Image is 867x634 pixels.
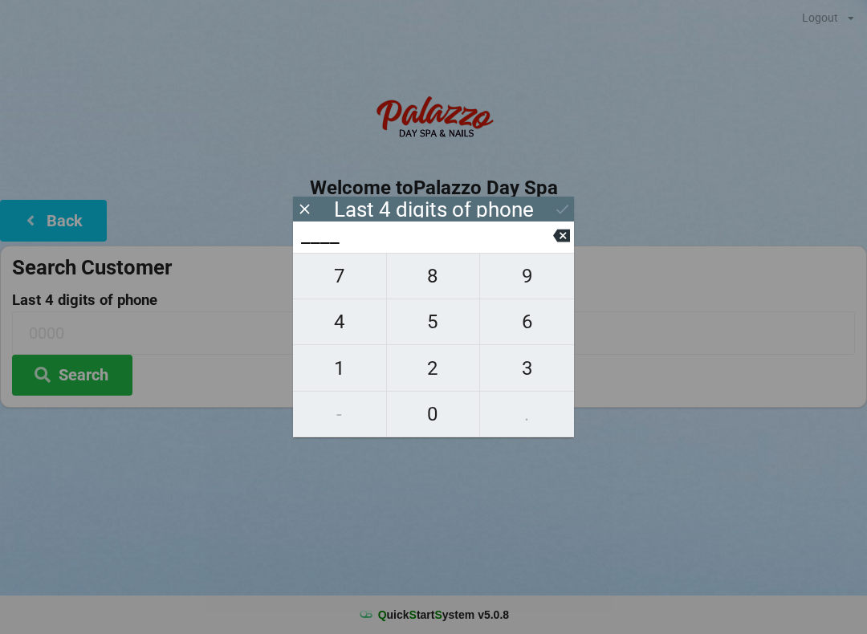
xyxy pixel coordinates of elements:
span: 7 [293,259,386,293]
button: 4 [293,299,387,345]
span: 6 [480,305,574,339]
span: 1 [293,352,386,385]
span: 2 [387,352,480,385]
span: 4 [293,305,386,339]
div: Last 4 digits of phone [334,201,534,217]
span: 9 [480,259,574,293]
button: 6 [480,299,574,345]
span: 8 [387,259,480,293]
button: 1 [293,345,387,391]
button: 2 [387,345,481,391]
span: 0 [387,397,480,431]
button: 9 [480,253,574,299]
span: 5 [387,305,480,339]
button: 8 [387,253,481,299]
button: 0 [387,392,481,437]
button: 7 [293,253,387,299]
button: 3 [480,345,574,391]
button: 5 [387,299,481,345]
span: 3 [480,352,574,385]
